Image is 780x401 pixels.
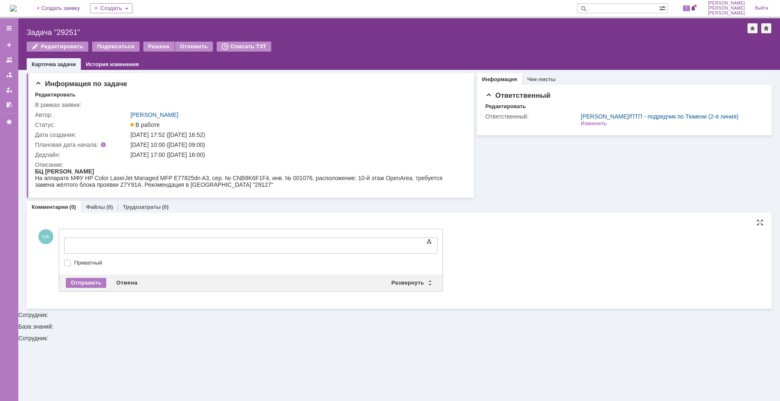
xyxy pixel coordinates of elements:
[581,113,739,120] div: /
[162,204,169,210] div: (0)
[35,92,75,98] div: Редактировать
[18,70,780,318] div: Сотрудник:
[35,151,129,158] div: Дедлайн:
[482,76,517,82] a: Информация
[35,101,129,108] div: В рамках заявки:
[32,204,68,210] a: Комментарии
[659,4,667,12] span: Расширенный поиск
[18,335,780,341] div: Сотрудник:
[35,121,129,128] div: Статус:
[2,83,16,97] a: Мои заявки
[38,229,53,244] span: НА
[2,98,16,111] a: Мои согласования
[130,121,160,128] span: В работе
[708,11,745,16] span: [PERSON_NAME]
[35,111,129,118] div: Автор:
[2,38,16,52] a: Создать заявку
[10,5,17,12] img: logo
[2,68,16,82] a: Заявки в моей ответственности
[485,103,526,110] div: Редактировать
[630,113,739,120] a: ПТП - подрядчик по Тюмени (2-я линия)
[527,76,555,82] a: Чек-листы
[485,113,579,120] div: Ответственный:
[683,5,690,11] span: 7
[761,23,771,33] div: Сделать домашней страницей
[86,204,105,210] a: Файлы
[74,260,436,266] label: Приватный
[708,1,745,6] span: [PERSON_NAME]
[708,6,745,11] span: [PERSON_NAME]
[123,204,161,210] a: Трудозатраты
[90,3,132,13] div: Создать
[86,61,139,67] a: История изменения
[10,5,17,12] a: Перейти на домашнюю страницу
[27,28,747,37] div: Задача "29251"
[35,161,462,168] div: Описание:
[757,219,763,226] div: На всю страницу
[130,131,461,138] div: [DATE] 17:52 ([DATE] 16:52)
[485,92,550,99] span: Ответственный
[747,23,757,33] div: Добавить в избранное
[130,151,461,158] div: [DATE] 17:00 ([DATE] 16:00)
[130,141,461,148] div: [DATE] 10:00 ([DATE] 09:00)
[581,120,607,127] div: Изменить
[35,141,119,148] div: Плановая дата начала:
[70,204,76,210] div: (0)
[32,61,76,67] a: Карточка задачи
[106,204,113,210] div: (0)
[130,111,178,118] a: [PERSON_NAME]
[35,131,129,138] div: Дата создания:
[18,324,780,329] div: База знаний:
[581,113,629,120] a: [PERSON_NAME]
[2,53,16,67] a: Заявки на командах
[424,237,434,247] span: Показать панель инструментов
[35,80,127,88] span: Информация по задаче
